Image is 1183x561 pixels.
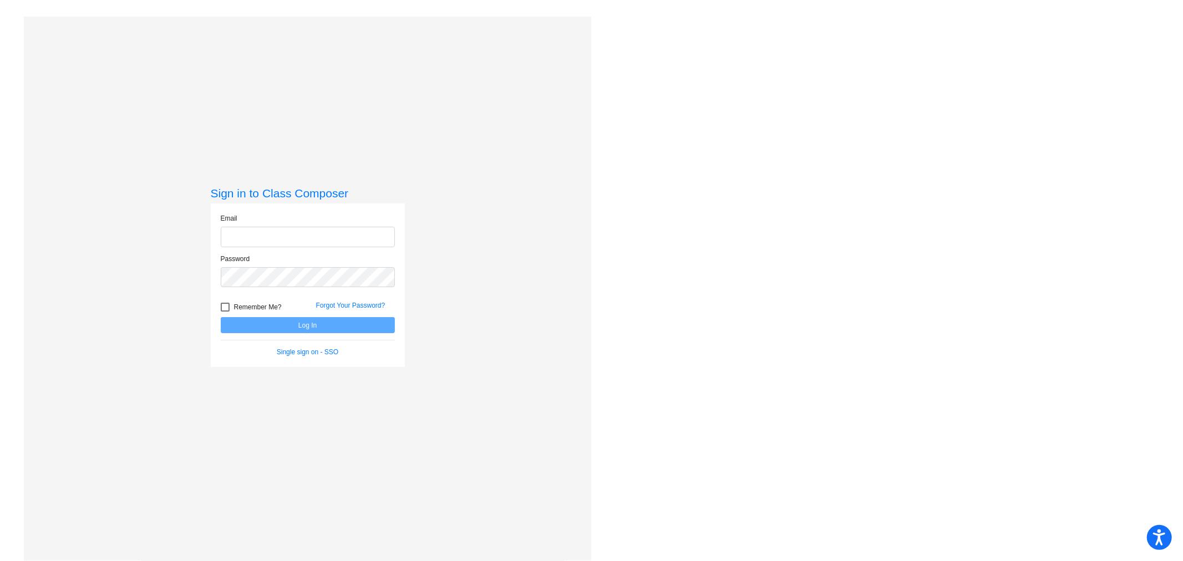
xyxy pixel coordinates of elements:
[277,348,338,356] a: Single sign on - SSO
[234,300,282,314] span: Remember Me?
[221,317,395,333] button: Log In
[316,302,385,309] a: Forgot Your Password?
[221,254,250,264] label: Password
[211,186,405,200] h3: Sign in to Class Composer
[221,213,237,223] label: Email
